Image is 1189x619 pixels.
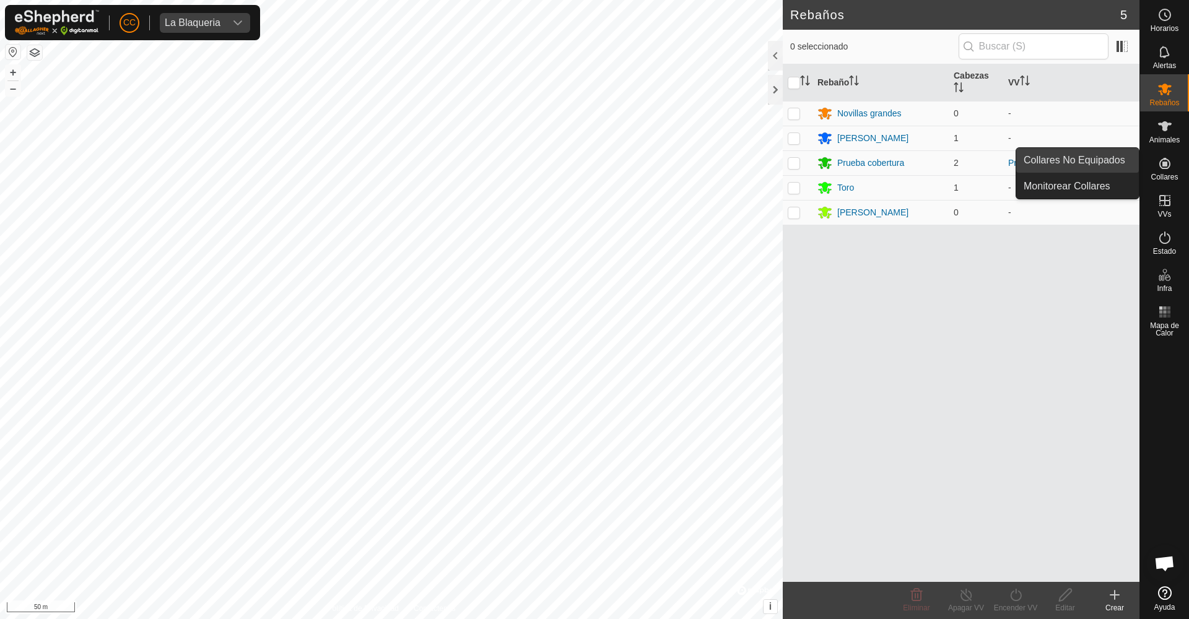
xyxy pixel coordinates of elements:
[1120,6,1127,24] span: 5
[1151,25,1178,32] span: Horarios
[165,18,220,28] div: La Blaqueria
[903,604,930,612] span: Eliminar
[954,108,959,118] span: 0
[123,16,136,29] span: CC
[959,33,1108,59] input: Buscar (S)
[764,600,777,613] button: i
[949,64,1003,102] th: Cabezas
[812,64,949,102] th: Rebaño
[1157,210,1171,218] span: VVs
[6,81,20,96] button: –
[790,7,1120,22] h2: Rebaños
[991,602,1040,613] div: Encender VV
[769,601,772,612] span: i
[1143,322,1186,337] span: Mapa de Calor
[1090,602,1139,613] div: Crear
[1003,101,1139,126] td: -
[837,132,908,145] div: [PERSON_NAME]
[160,13,225,33] span: La Blaqueria
[1008,158,1051,168] a: Prueba 1.1
[941,602,991,613] div: Apagar VV
[1024,153,1125,168] span: Collares No Equipados
[1020,77,1030,87] p-sorticon: Activar para ordenar
[837,157,904,170] div: Prueba cobertura
[954,158,959,168] span: 2
[6,45,20,59] button: Restablecer Mapa
[1149,136,1180,144] span: Animales
[1151,173,1178,181] span: Collares
[1146,545,1183,582] div: Chat abierto
[790,40,959,53] span: 0 seleccionado
[1040,602,1090,613] div: Editar
[1003,64,1139,102] th: VV
[414,603,455,614] a: Contáctenos
[1153,62,1176,69] span: Alertas
[27,45,42,60] button: Capas del Mapa
[954,84,964,94] p-sorticon: Activar para ordenar
[1024,179,1110,194] span: Monitorear Collares
[1016,148,1139,173] a: Collares No Equipados
[15,10,99,35] img: Logo Gallagher
[1157,285,1172,292] span: Infra
[1153,248,1176,255] span: Estado
[1154,604,1175,611] span: Ayuda
[225,13,250,33] div: dropdown trigger
[1003,175,1139,200] td: -
[1003,200,1139,225] td: -
[800,77,810,87] p-sorticon: Activar para ordenar
[954,183,959,193] span: 1
[837,107,902,120] div: Novillas grandes
[954,207,959,217] span: 0
[1149,99,1179,106] span: Rebaños
[954,133,959,143] span: 1
[837,181,854,194] div: Toro
[849,77,859,87] p-sorticon: Activar para ordenar
[1003,126,1139,150] td: -
[1016,174,1139,199] a: Monitorear Collares
[328,603,399,614] a: Política de Privacidad
[1140,581,1189,616] a: Ayuda
[6,65,20,80] button: +
[837,206,908,219] div: [PERSON_NAME]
